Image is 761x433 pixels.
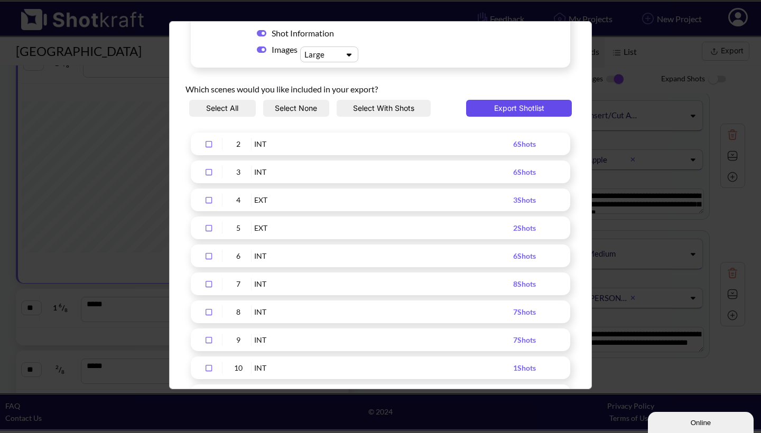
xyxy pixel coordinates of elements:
[254,278,513,290] div: INT
[169,21,592,389] div: Upload Script
[513,223,536,232] span: 2 Shots
[337,100,431,117] button: Select With Shots
[263,100,330,117] button: Select None
[225,166,252,178] div: 3
[272,28,334,38] span: Shot Information
[513,251,536,260] span: 6 Shots
[254,334,513,346] div: INT
[513,307,536,316] span: 7 Shots
[225,278,252,290] div: 7
[254,306,513,318] div: INT
[189,100,256,117] button: Select All
[513,139,536,148] span: 6 Shots
[254,166,513,178] div: INT
[185,73,576,100] div: Which scenes would you like included in your export?
[225,306,252,318] div: 8
[225,194,252,206] div: 4
[254,250,513,262] div: INT
[254,194,513,206] div: EXT
[225,250,252,262] div: 6
[254,138,513,150] div: INT
[225,334,252,346] div: 9
[513,195,536,204] span: 3 Shots
[254,362,513,374] div: INT
[513,335,536,344] span: 7 Shots
[466,100,572,117] button: Export Shotlist
[225,362,252,374] div: 10
[254,222,513,234] div: EXT
[225,138,252,150] div: 2
[513,279,536,288] span: 8 Shots
[272,44,300,55] span: Images
[513,167,536,176] span: 6 Shots
[225,222,252,234] div: 5
[513,363,536,372] span: 1 Shots
[648,410,756,433] iframe: chat widget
